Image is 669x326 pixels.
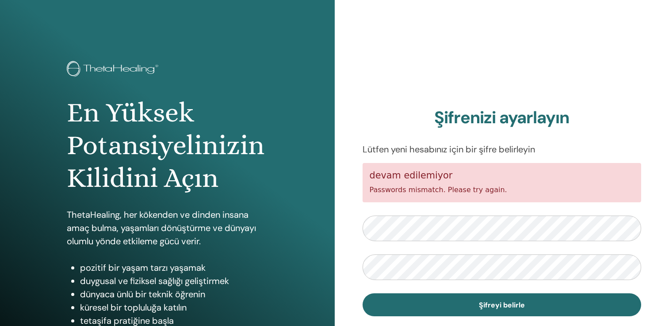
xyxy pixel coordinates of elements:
[80,301,268,314] li: küresel bir topluluğa katılın
[80,274,268,288] li: duygusal ve fiziksel sağlığı geliştirmek
[67,208,268,248] p: ThetaHealing, her kökenden ve dinden insana amaç bulma, yaşamları dönüştürme ve dünyayı olumlu yö...
[80,261,268,274] li: pozitif bir yaşam tarzı yaşamak
[370,170,635,181] h5: devam edilemiyor
[479,300,525,310] span: Şifreyi belirle
[363,108,642,128] h2: Şifrenizi ayarlayın
[363,143,642,156] p: Lütfen yeni hesabınız için bir şifre belirleyin
[67,96,268,195] h1: En Yüksek Potansiyelinizin Kilidini Açın
[363,293,642,316] button: Şifreyi belirle
[363,163,642,202] div: Passwords mismatch. Please try again.
[80,288,268,301] li: dünyaca ünlü bir teknik öğrenin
